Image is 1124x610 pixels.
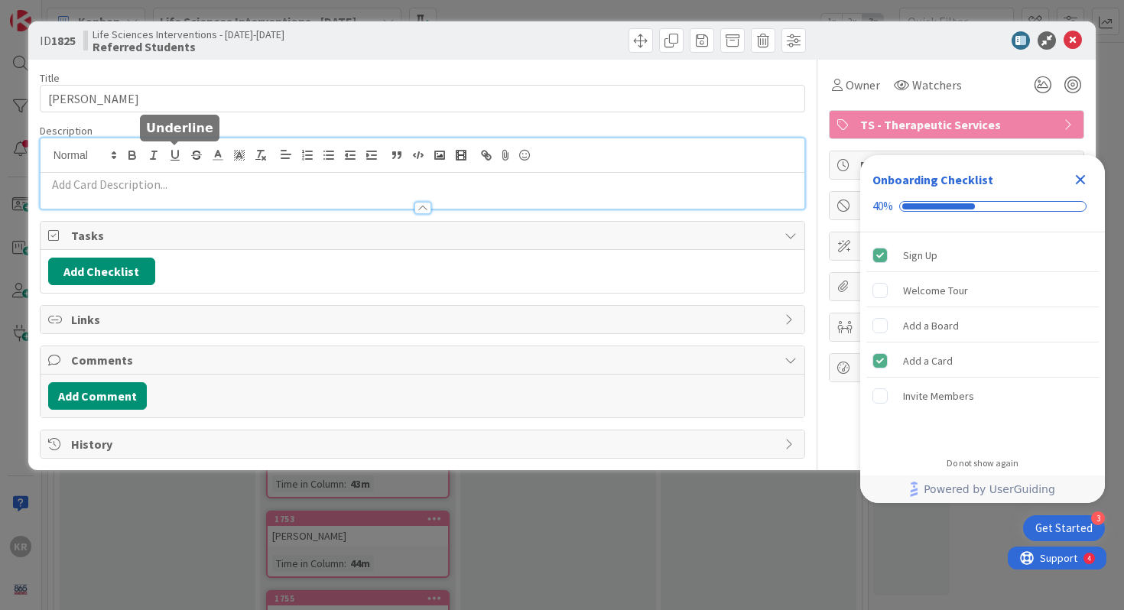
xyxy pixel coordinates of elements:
[903,281,968,300] div: Welcome Tour
[868,475,1097,503] a: Powered by UserGuiding
[146,121,213,135] h5: Underline
[903,387,974,405] div: Invite Members
[846,76,880,94] span: Owner
[860,475,1105,503] div: Footer
[903,352,953,370] div: Add a Card
[71,310,778,329] span: Links
[872,200,893,213] div: 40%
[866,238,1099,272] div: Sign Up is complete.
[866,344,1099,378] div: Add a Card is complete.
[872,200,1093,213] div: Checklist progress: 40%
[872,170,993,189] div: Onboarding Checklist
[860,155,1105,503] div: Checklist Container
[48,258,155,285] button: Add Checklist
[40,31,76,50] span: ID
[1091,511,1105,525] div: 3
[40,71,60,85] label: Title
[71,435,778,453] span: History
[80,6,83,18] div: 4
[903,246,937,264] div: Sign Up
[903,316,959,335] div: Add a Board
[40,124,93,138] span: Description
[93,41,284,53] b: Referred Students
[912,76,962,94] span: Watchers
[71,226,778,245] span: Tasks
[860,115,1056,134] span: TS - Therapeutic Services
[48,382,147,410] button: Add Comment
[51,33,76,48] b: 1825
[71,351,778,369] span: Comments
[1023,515,1105,541] div: Open Get Started checklist, remaining modules: 3
[866,309,1099,342] div: Add a Board is incomplete.
[947,457,1018,469] div: Do not show again
[1035,521,1093,536] div: Get Started
[866,379,1099,413] div: Invite Members is incomplete.
[866,274,1099,307] div: Welcome Tour is incomplete.
[32,2,70,21] span: Support
[924,480,1055,498] span: Powered by UserGuiding
[93,28,284,41] span: Life Sciences Interventions - [DATE]-[DATE]
[860,232,1105,447] div: Checklist items
[1068,167,1093,192] div: Close Checklist
[40,85,806,112] input: type card name here...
